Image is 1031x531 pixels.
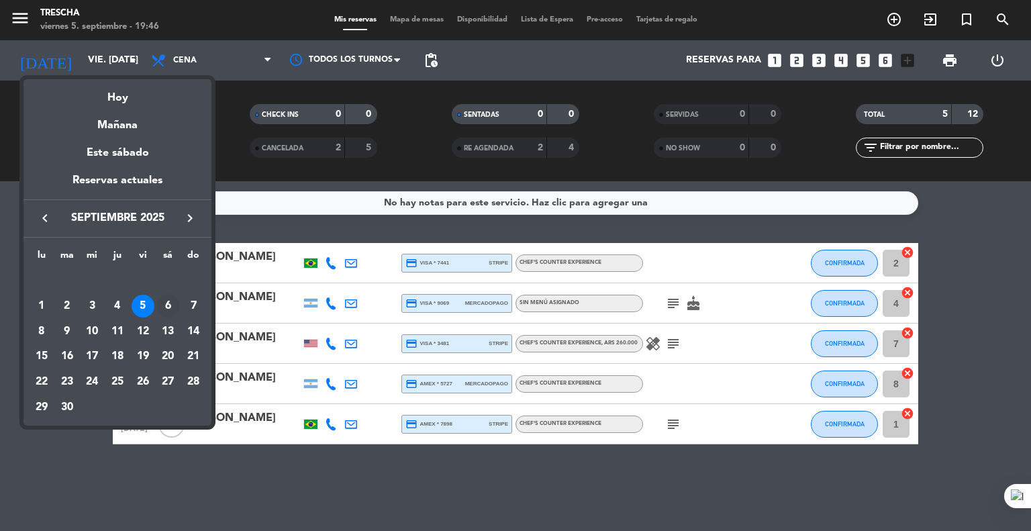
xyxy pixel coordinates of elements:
[181,369,206,395] td: 28 de septiembre de 2025
[81,345,103,368] div: 17
[156,248,181,269] th: sábado
[56,396,79,419] div: 30
[182,210,198,226] i: keyboard_arrow_right
[156,344,181,369] td: 20 de septiembre de 2025
[156,345,179,368] div: 20
[156,320,179,343] div: 13
[29,369,54,395] td: 22 de septiembre de 2025
[79,369,105,395] td: 24 de septiembre de 2025
[30,345,53,368] div: 15
[56,295,79,318] div: 2
[30,371,53,393] div: 22
[132,320,154,343] div: 12
[156,293,181,319] td: 6 de septiembre de 2025
[54,344,80,369] td: 16 de septiembre de 2025
[81,320,103,343] div: 10
[23,134,211,172] div: Este sábado
[156,319,181,344] td: 13 de septiembre de 2025
[56,371,79,393] div: 23
[106,345,129,368] div: 18
[54,248,80,269] th: martes
[132,295,154,318] div: 5
[106,320,129,343] div: 11
[132,345,154,368] div: 19
[29,344,54,369] td: 15 de septiembre de 2025
[181,344,206,369] td: 21 de septiembre de 2025
[54,319,80,344] td: 9 de septiembre de 2025
[56,345,79,368] div: 16
[182,295,205,318] div: 7
[54,395,80,420] td: 30 de septiembre de 2025
[130,248,156,269] th: viernes
[81,295,103,318] div: 3
[105,369,130,395] td: 25 de septiembre de 2025
[54,293,80,319] td: 2 de septiembre de 2025
[105,248,130,269] th: jueves
[178,209,202,227] button: keyboard_arrow_right
[181,293,206,319] td: 7 de septiembre de 2025
[23,107,211,134] div: Mañana
[105,344,130,369] td: 18 de septiembre de 2025
[23,79,211,107] div: Hoy
[105,319,130,344] td: 11 de septiembre de 2025
[106,295,129,318] div: 4
[54,369,80,395] td: 23 de septiembre de 2025
[181,248,206,269] th: domingo
[29,293,54,319] td: 1 de septiembre de 2025
[156,295,179,318] div: 6
[37,210,53,226] i: keyboard_arrow_left
[130,319,156,344] td: 12 de septiembre de 2025
[132,371,154,393] div: 26
[30,320,53,343] div: 8
[29,395,54,420] td: 29 de septiembre de 2025
[29,319,54,344] td: 8 de septiembre de 2025
[182,345,205,368] div: 21
[57,209,178,227] span: septiembre 2025
[105,293,130,319] td: 4 de septiembre de 2025
[106,371,129,393] div: 25
[30,396,53,419] div: 29
[156,371,179,393] div: 27
[56,320,79,343] div: 9
[79,248,105,269] th: miércoles
[130,369,156,395] td: 26 de septiembre de 2025
[33,209,57,227] button: keyboard_arrow_left
[182,371,205,393] div: 28
[79,344,105,369] td: 17 de septiembre de 2025
[29,268,206,293] td: SEP.
[79,293,105,319] td: 3 de septiembre de 2025
[29,248,54,269] th: lunes
[181,319,206,344] td: 14 de septiembre de 2025
[130,344,156,369] td: 19 de septiembre de 2025
[182,320,205,343] div: 14
[23,172,211,199] div: Reservas actuales
[79,319,105,344] td: 10 de septiembre de 2025
[156,369,181,395] td: 27 de septiembre de 2025
[81,371,103,393] div: 24
[130,293,156,319] td: 5 de septiembre de 2025
[30,295,53,318] div: 1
